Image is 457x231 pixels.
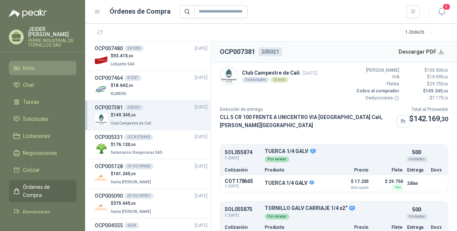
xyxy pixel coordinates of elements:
[95,162,208,186] a: OCP00512801-OC-49062[DATE] Company Logo$161.245,00Santa [PERSON_NAME]
[195,104,208,111] span: [DATE]
[444,82,448,86] span: ,00
[95,103,123,112] h3: OCP007381
[95,201,108,214] img: Company Logo
[404,95,448,102] p: - $
[23,64,35,72] span: Inicio
[220,113,394,129] p: CLL 5 CR 100 FRENTE A UNICENTRO VIA [GEOGRAPHIC_DATA] Cali , [PERSON_NAME][GEOGRAPHIC_DATA]
[404,81,448,88] p: $
[443,89,448,93] span: ,00
[111,210,151,214] span: Santa [PERSON_NAME]
[111,141,164,148] p: $
[95,133,123,141] h3: OCP005331
[404,67,448,74] p: $
[124,222,139,228] div: 6324
[440,116,448,123] span: ,30
[124,105,144,111] div: 205021
[111,82,133,89] p: $
[195,45,208,52] span: [DATE]
[435,5,448,18] button: 5
[373,177,403,186] p: $ 29.750
[130,172,136,176] span: ,00
[95,171,108,184] img: Company Logo
[113,83,133,88] span: 18.642
[95,44,208,68] a: OCP007480261595[DATE] Company Logo$93.415,00Lafayette SAS
[355,95,399,102] p: Deducciones
[195,74,208,81] span: [DATE]
[95,192,208,215] a: OCP00509001-OC-49031[DATE] Company Logo$375.445,00Santa [PERSON_NAME]
[444,68,448,72] span: ,00
[265,214,289,220] div: Por enviar
[23,149,57,157] span: Negociaciones
[225,155,260,161] span: C: [DATE]
[195,193,208,200] span: [DATE]
[407,168,426,172] p: Entrega
[95,74,123,82] h3: OCP007464
[111,92,127,96] span: KLARENS
[225,168,260,172] p: Cotización
[406,214,428,220] div: Unidades
[124,45,144,51] div: 261595
[195,222,208,229] span: [DATE]
[95,221,123,230] h3: OCP004555
[23,98,39,106] span: Tareas
[9,129,76,143] a: Licitaciones
[195,133,208,140] span: [DATE]
[28,38,76,47] p: FERRE INDUSTRIAL DE TORNILLOS SAS
[444,75,448,79] span: ,00
[9,163,76,177] a: Cotizar
[373,168,403,172] p: Flete
[392,184,403,190] div: Flex
[95,192,123,200] h3: OCP005090
[431,225,443,230] p: Docs
[9,112,76,126] a: Solicitudes
[130,143,136,147] span: ,00
[427,68,448,73] span: 100.500
[95,162,123,170] h3: OCP005128
[95,133,208,156] a: OCP005331OC # 015440[DATE] Company Logo$176.120,00Salamanca Oleaginosas SAS
[95,74,208,97] a: OCP00746451237[DATE] Company Logo$18.642,54KLARENS
[225,213,260,218] span: C: [DATE]
[124,163,154,169] div: 01-OC-49062
[265,148,403,155] p: TUERCA 1/4 GALV
[242,77,269,83] div: 3 solicitudes
[332,177,369,190] p: $ 17.255
[124,134,153,140] div: OC # 015440
[113,53,133,58] span: 93.415
[9,146,76,160] a: Negociaciones
[95,142,108,155] img: Company Logo
[111,180,151,184] span: Santa [PERSON_NAME]
[9,95,76,109] a: Tareas
[95,103,208,127] a: OCP007381205021[DATE] Company Logo$149.345,00Club Campestre de Cali
[23,81,34,89] span: Chat
[407,179,426,188] p: 2 días
[220,67,237,84] img: Company Logo
[23,132,50,140] span: Licitaciones
[23,183,69,199] span: Órdenes de Compra
[111,150,162,154] span: Salamanca Oleaginosas SAS
[225,178,260,184] p: COT178665
[412,148,421,156] p: 500
[111,200,152,207] p: $
[405,27,448,38] div: 1 - 26 de 26
[332,168,369,172] p: Precio
[130,113,136,117] span: ,00
[430,74,448,79] span: 19.095
[9,9,47,18] img: Logo peakr
[110,6,171,17] h1: Órdenes de Compra
[95,54,108,67] img: Company Logo
[265,156,289,162] div: Por enviar
[426,88,448,94] span: 149.345
[113,112,136,118] span: 149.345
[409,106,448,113] p: Total al Proveedor
[113,142,136,147] span: 176.120
[9,205,76,219] a: Remisiones
[432,95,448,101] span: 7.175
[124,75,141,81] div: 51237
[303,70,317,76] span: [DATE]
[128,54,133,58] span: ,00
[95,113,108,126] img: Company Logo
[265,180,314,187] p: TUERCA 1/4 GALV
[95,83,108,96] img: Company Logo
[270,77,288,83] div: Directo
[258,47,282,56] div: 205021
